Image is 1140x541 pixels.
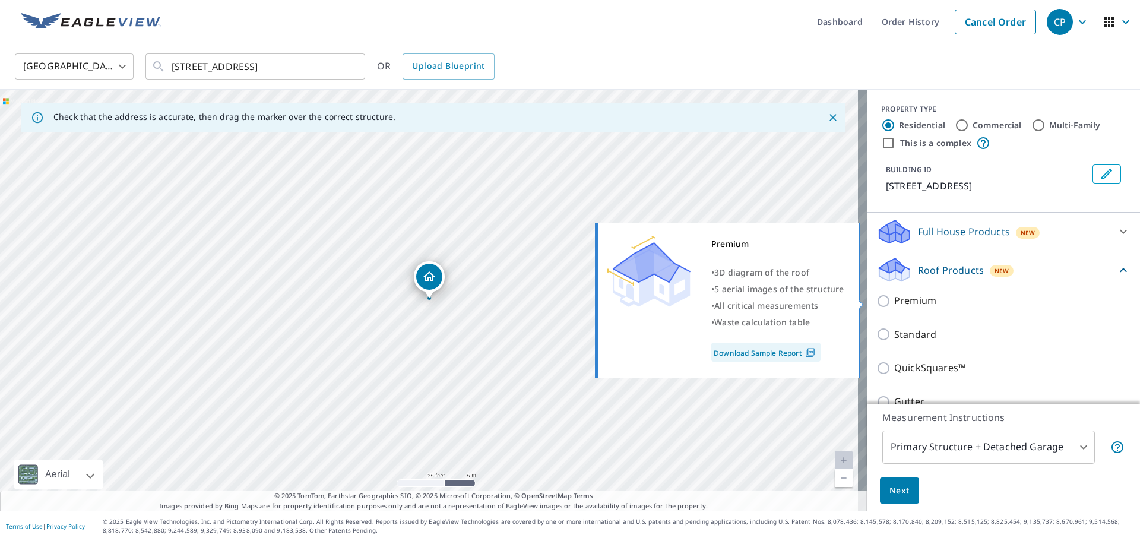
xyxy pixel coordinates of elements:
[894,293,936,308] p: Premium
[894,394,924,409] p: Gutter
[377,53,495,80] div: OR
[835,469,853,487] a: Current Level 20, Zoom Out
[42,460,74,489] div: Aerial
[711,236,844,252] div: Premium
[403,53,494,80] a: Upload Blueprint
[414,261,445,298] div: Dropped pin, building 1, Residential property, 3896 20 AVE VANCOUVER BC V6S1G2
[607,236,691,307] img: Premium
[894,360,965,375] p: QuickSquares™
[1049,119,1101,131] label: Multi-Family
[835,451,853,469] a: Current Level 20, Zoom In Disabled
[6,523,85,530] p: |
[172,50,341,83] input: Search by address or latitude-longitude
[900,137,971,149] label: This is a complex
[14,460,103,489] div: Aerial
[711,264,844,281] div: •
[918,224,1010,239] p: Full House Products
[825,110,841,125] button: Close
[6,522,43,530] a: Terms of Use
[714,317,810,328] span: Waste calculation table
[802,347,818,358] img: Pdf Icon
[1110,440,1125,454] span: Your report will include the primary structure and a detached garage if one exists.
[881,104,1126,115] div: PROPERTY TYPE
[103,517,1134,535] p: © 2025 Eagle View Technologies, Inc. and Pictometry International Corp. All Rights Reserved. Repo...
[995,266,1009,276] span: New
[711,281,844,298] div: •
[46,522,85,530] a: Privacy Policy
[21,13,161,31] img: EV Logo
[412,59,484,74] span: Upload Blueprint
[53,112,395,122] p: Check that the address is accurate, then drag the marker over the correct structure.
[574,491,593,500] a: Terms
[876,217,1130,246] div: Full House ProductsNew
[1021,228,1035,238] span: New
[876,256,1130,284] div: Roof ProductsNew
[15,50,134,83] div: [GEOGRAPHIC_DATA]
[889,483,910,498] span: Next
[521,491,571,500] a: OpenStreetMap
[711,298,844,314] div: •
[973,119,1022,131] label: Commercial
[1047,9,1073,35] div: CP
[714,300,818,311] span: All critical measurements
[274,491,593,501] span: © 2025 TomTom, Earthstar Geographics SIO, © 2025 Microsoft Corporation, ©
[886,179,1088,193] p: [STREET_ADDRESS]
[918,263,984,277] p: Roof Products
[711,343,821,362] a: Download Sample Report
[880,477,919,504] button: Next
[894,327,936,342] p: Standard
[1092,164,1121,184] button: Edit building 1
[955,10,1036,34] a: Cancel Order
[886,164,932,175] p: BUILDING ID
[714,283,844,295] span: 5 aerial images of the structure
[882,410,1125,425] p: Measurement Instructions
[882,431,1095,464] div: Primary Structure + Detached Garage
[899,119,945,131] label: Residential
[711,314,844,331] div: •
[714,267,809,278] span: 3D diagram of the roof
